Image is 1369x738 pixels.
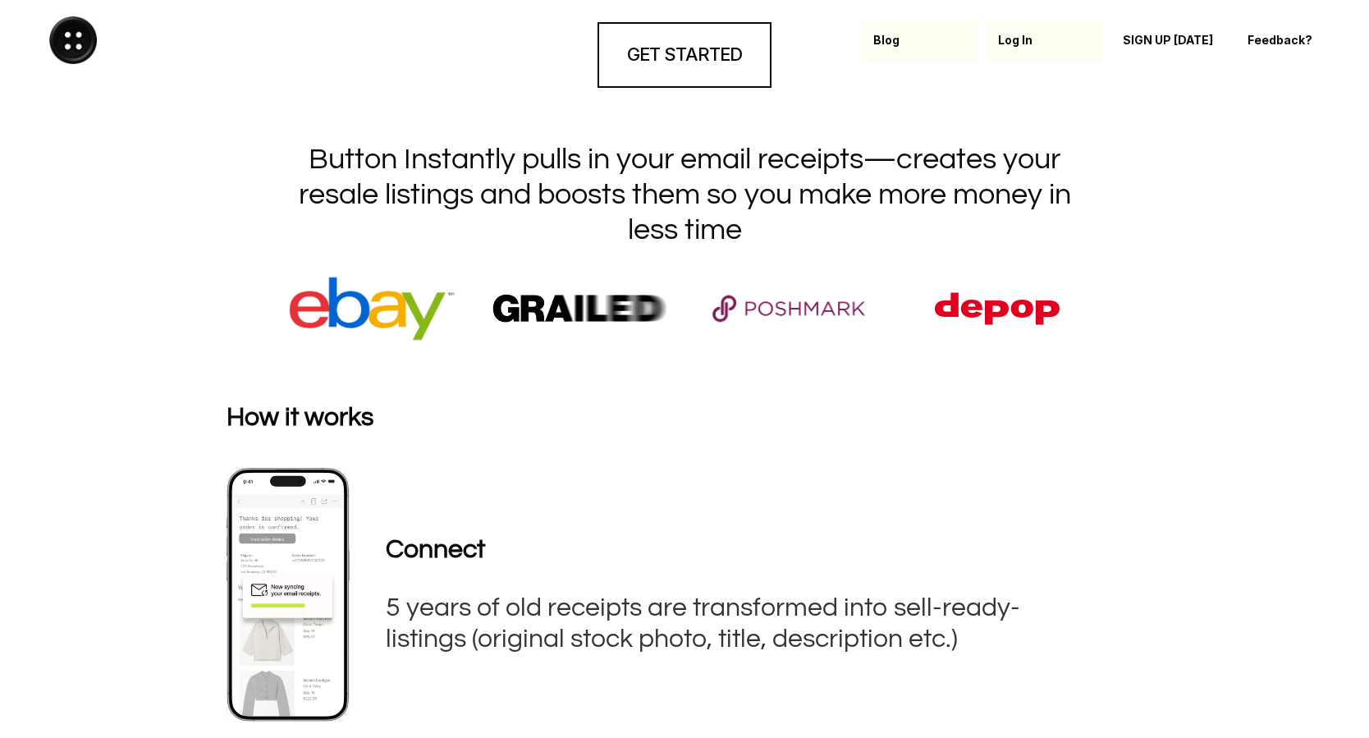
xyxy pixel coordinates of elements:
[998,34,1092,48] p: Log In
[227,404,373,431] strong: How it works
[1248,34,1341,48] p: Feedback?
[1123,34,1216,48] p: SIGN UP [DATE]
[1236,19,1353,62] a: Feedback?
[386,537,485,564] strong: Connect
[386,593,1021,656] h3: 5 years of old receipts are transformed into sell-ready-listings (original stock photo, title, de...
[1111,19,1228,62] a: SIGN UP [DATE]
[873,34,967,48] p: Blog
[862,19,978,62] a: Blog
[274,142,1095,249] h1: Button Instantly pulls in your email receipts—creates your resale listings and boosts them so you...
[987,19,1103,62] a: Log In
